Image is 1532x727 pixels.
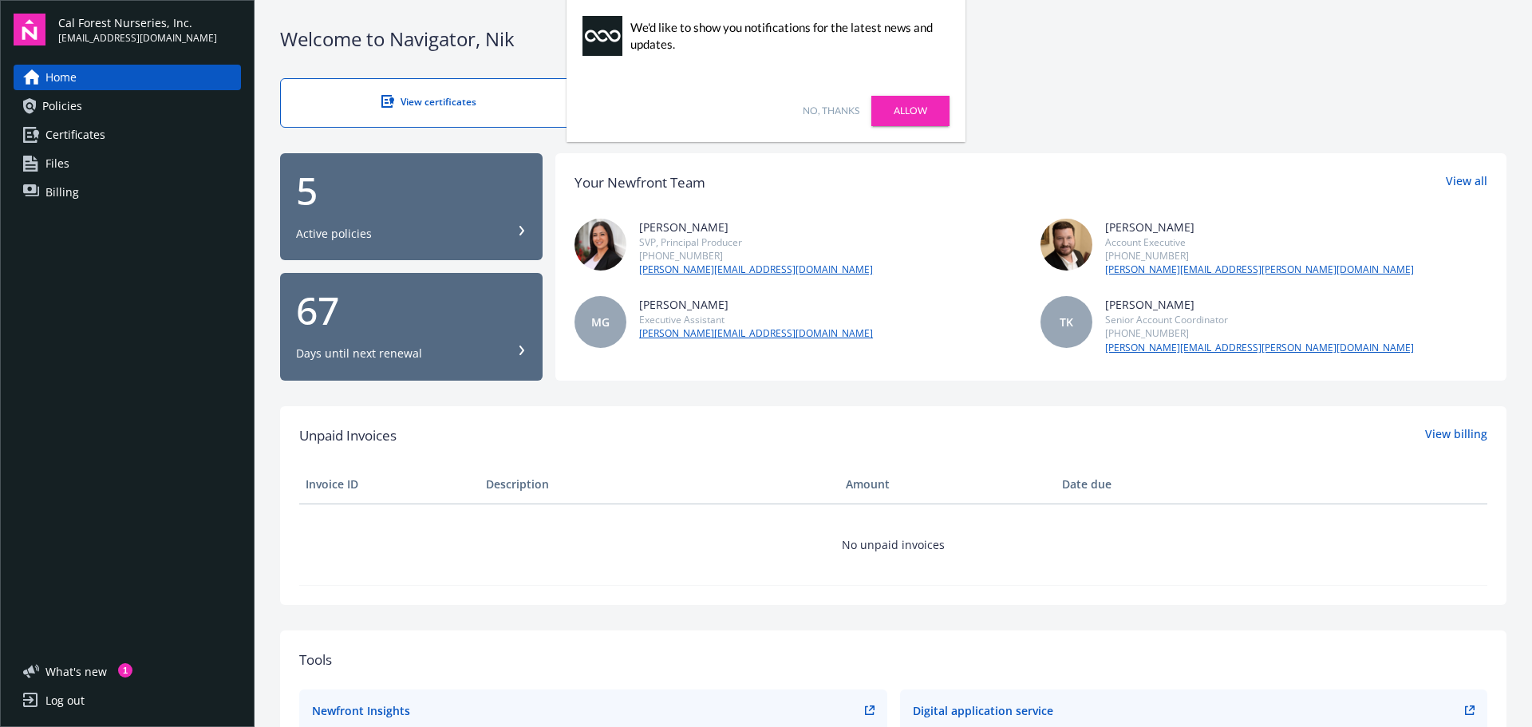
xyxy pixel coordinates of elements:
[299,504,1487,585] td: No unpaid invoices
[639,313,873,326] div: Executive Assistant
[1105,313,1414,326] div: Senior Account Coordinator
[58,14,217,31] span: Cal Forest Nurseries, Inc.
[313,95,544,109] div: View certificates
[14,122,241,148] a: Certificates
[1105,249,1414,263] div: [PHONE_NUMBER]
[45,663,107,680] span: What ' s new
[1105,263,1414,277] a: [PERSON_NAME][EMAIL_ADDRESS][PERSON_NAME][DOMAIN_NAME]
[280,273,543,381] button: 67Days until next renewal
[45,180,79,205] span: Billing
[296,346,422,362] div: Days until next renewal
[14,65,241,90] a: Home
[574,172,705,193] div: Your Newfront Team
[1105,326,1414,340] div: [PHONE_NUMBER]
[1040,219,1092,271] img: photo
[280,26,1506,53] div: Welcome to Navigator , Nik
[299,465,480,504] th: Invoice ID
[839,465,1056,504] th: Amount
[1105,219,1414,235] div: [PERSON_NAME]
[1105,296,1414,313] div: [PERSON_NAME]
[14,180,241,205] a: Billing
[1060,314,1073,330] span: TK
[42,93,82,119] span: Policies
[913,702,1053,719] div: Digital application service
[803,104,859,118] a: No, thanks
[296,226,372,242] div: Active policies
[639,326,873,341] a: [PERSON_NAME][EMAIL_ADDRESS][DOMAIN_NAME]
[574,219,626,271] img: photo
[14,14,45,45] img: navigator-logo.svg
[296,291,527,330] div: 67
[312,702,410,719] div: Newfront Insights
[45,122,105,148] span: Certificates
[118,663,132,678] div: 1
[871,96,950,126] a: Allow
[1446,172,1487,193] a: View all
[591,314,610,330] span: MG
[639,249,873,263] div: [PHONE_NUMBER]
[14,93,241,119] a: Policies
[299,650,1487,670] div: Tools
[639,235,873,249] div: SVP, Principal Producer
[14,663,132,680] button: What's new1
[58,31,217,45] span: [EMAIL_ADDRESS][DOMAIN_NAME]
[280,78,577,128] a: View certificates
[1105,341,1414,355] a: [PERSON_NAME][EMAIL_ADDRESS][PERSON_NAME][DOMAIN_NAME]
[45,151,69,176] span: Files
[480,465,839,504] th: Description
[299,425,397,446] span: Unpaid Invoices
[1056,465,1236,504] th: Date due
[280,153,543,261] button: 5Active policies
[639,296,873,313] div: [PERSON_NAME]
[630,19,942,53] div: We'd like to show you notifications for the latest news and updates.
[1105,235,1414,249] div: Account Executive
[14,151,241,176] a: Files
[45,688,85,713] div: Log out
[45,65,77,90] span: Home
[639,219,873,235] div: [PERSON_NAME]
[1425,425,1487,446] a: View billing
[58,14,241,45] button: Cal Forest Nurseries, Inc.[EMAIL_ADDRESS][DOMAIN_NAME]
[639,263,873,277] a: [PERSON_NAME][EMAIL_ADDRESS][DOMAIN_NAME]
[296,172,527,210] div: 5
